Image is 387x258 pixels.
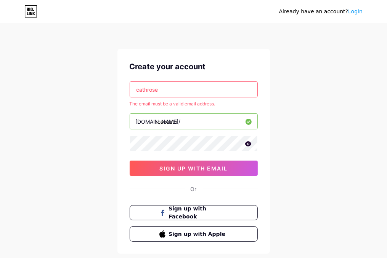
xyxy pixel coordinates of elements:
span: Sign up with Facebook [169,205,228,221]
span: Sign up with Apple [169,230,228,238]
input: Email [130,82,257,97]
button: Sign up with Facebook [130,205,258,220]
div: Create your account [130,61,258,72]
div: Or [191,185,197,193]
div: Already have an account? [279,8,363,16]
div: [DOMAIN_NAME]/ [136,118,181,126]
span: sign up with email [159,165,228,172]
div: The email must be a valid email address. [130,100,258,107]
a: Login [348,8,363,14]
button: Sign up with Apple [130,226,258,242]
input: username [130,114,257,129]
button: sign up with email [130,161,258,176]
